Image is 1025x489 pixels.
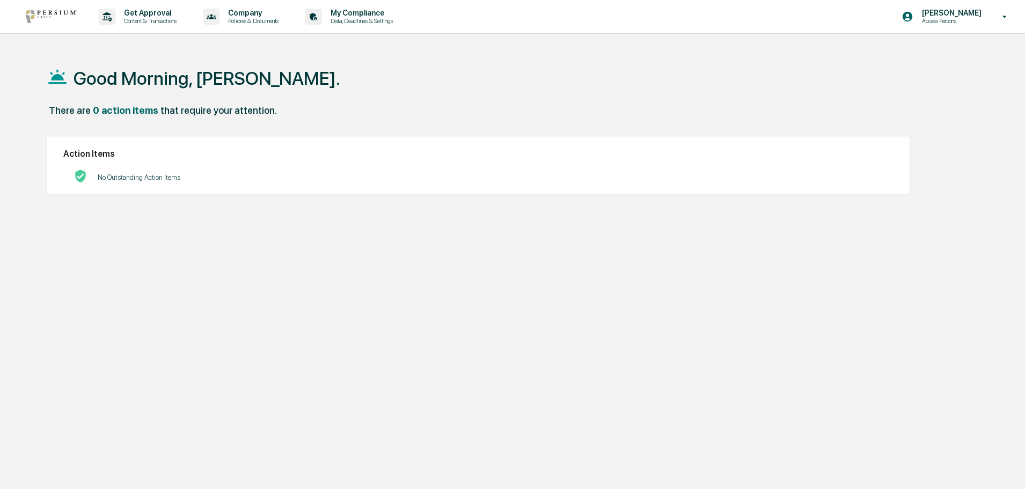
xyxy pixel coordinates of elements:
h1: Good Morning, [PERSON_NAME]. [74,68,340,89]
div: 0 action items [93,105,158,116]
p: Policies & Documents [219,17,284,25]
p: My Compliance [322,9,398,17]
p: Data, Deadlines & Settings [322,17,398,25]
p: Access Persons [913,17,987,25]
p: Company [219,9,284,17]
p: Content & Transactions [115,17,182,25]
div: that require your attention. [160,105,277,116]
p: [PERSON_NAME] [913,9,987,17]
img: No Actions logo [74,170,87,183]
img: logo [26,10,77,23]
p: Get Approval [115,9,182,17]
p: No Outstanding Action Items [98,173,180,181]
div: There are [49,105,91,116]
h2: Action Items [63,149,894,159]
